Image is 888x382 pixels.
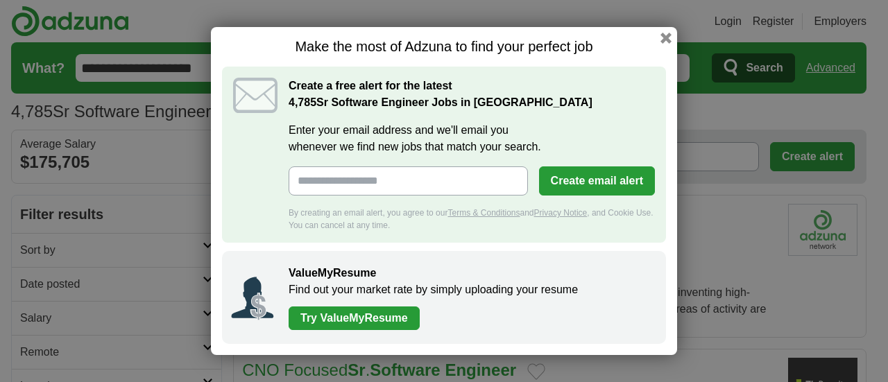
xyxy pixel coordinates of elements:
[289,94,316,111] span: 4,785
[447,208,520,218] a: Terms & Conditions
[289,96,592,108] strong: Sr Software Engineer Jobs in [GEOGRAPHIC_DATA]
[534,208,588,218] a: Privacy Notice
[289,122,655,155] label: Enter your email address and we'll email you whenever we find new jobs that match your search.
[222,38,666,55] h1: Make the most of Adzuna to find your perfect job
[233,78,277,113] img: icon_email.svg
[289,207,655,232] div: By creating an email alert, you agree to our and , and Cookie Use. You can cancel at any time.
[289,306,420,330] a: Try ValueMyResume
[539,166,655,196] button: Create email alert
[289,265,652,281] h2: ValueMyResume
[289,78,655,111] h2: Create a free alert for the latest
[289,281,652,298] p: Find out your market rate by simply uploading your resume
